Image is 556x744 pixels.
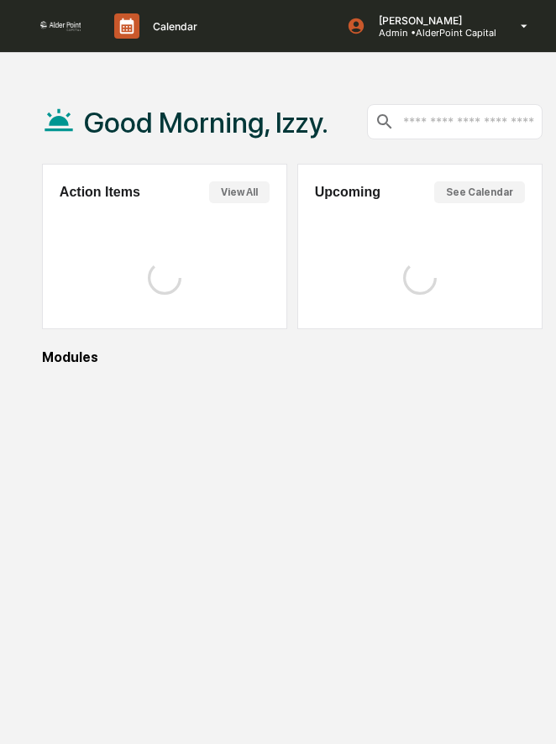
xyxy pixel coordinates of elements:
[60,185,140,200] h2: Action Items
[139,20,206,33] p: Calendar
[365,27,496,39] p: Admin • AlderPoint Capital
[315,185,380,200] h2: Upcoming
[209,181,270,203] button: View All
[42,349,543,365] div: Modules
[40,21,81,30] img: logo
[84,106,328,139] h1: Good Morning, Izzy.
[365,14,496,27] p: [PERSON_NAME]
[434,181,525,203] button: See Calendar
